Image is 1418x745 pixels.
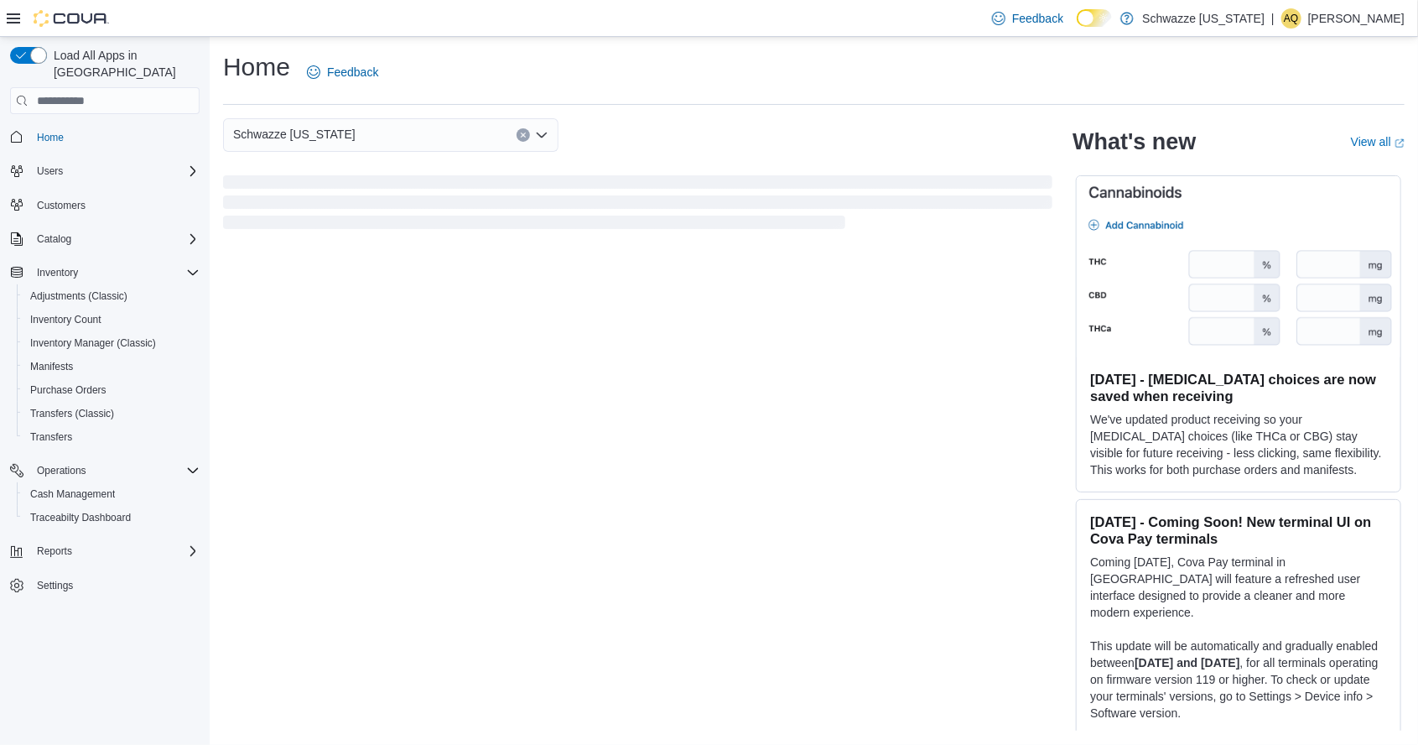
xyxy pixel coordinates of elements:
[30,461,93,481] button: Operations
[3,539,206,563] button: Reports
[300,55,385,89] a: Feedback
[1395,138,1405,148] svg: External link
[23,286,134,306] a: Adjustments (Classic)
[30,575,200,596] span: Settings
[37,232,71,246] span: Catalog
[30,541,79,561] button: Reports
[3,459,206,482] button: Operations
[1090,411,1387,478] p: We've updated product receiving so your [MEDICAL_DATA] choices (like THCa or CBG) stay visible fo...
[3,193,206,217] button: Customers
[23,357,200,377] span: Manifests
[30,128,70,148] a: Home
[535,128,548,142] button: Open list of options
[30,126,200,147] span: Home
[1090,554,1387,621] p: Coming [DATE], Cova Pay terminal in [GEOGRAPHIC_DATA] will feature a refreshed user interface des...
[23,404,200,424] span: Transfers (Classic)
[30,407,114,420] span: Transfers (Classic)
[1012,10,1063,27] span: Feedback
[223,50,290,84] h1: Home
[17,402,206,425] button: Transfers (Classic)
[30,313,101,326] span: Inventory Count
[17,284,206,308] button: Adjustments (Classic)
[30,263,200,283] span: Inventory
[30,289,127,303] span: Adjustments (Classic)
[47,47,200,81] span: Load All Apps in [GEOGRAPHIC_DATA]
[17,482,206,506] button: Cash Management
[1308,8,1405,29] p: [PERSON_NAME]
[3,159,206,183] button: Users
[17,331,206,355] button: Inventory Manager (Classic)
[1090,513,1387,547] h3: [DATE] - Coming Soon! New terminal UI on Cova Pay terminals
[23,427,79,447] a: Transfers
[10,117,200,641] nav: Complex example
[1284,8,1298,29] span: AQ
[1073,128,1196,155] h2: What's new
[30,576,80,596] a: Settings
[23,380,200,400] span: Purchase Orders
[1135,656,1239,669] strong: [DATE] and [DATE]
[17,355,206,378] button: Manifests
[17,378,206,402] button: Purchase Orders
[30,383,106,397] span: Purchase Orders
[23,380,113,400] a: Purchase Orders
[30,541,200,561] span: Reports
[1090,638,1387,722] p: This update will be automatically and gradually enabled between , for all terminals operating on ...
[37,579,73,592] span: Settings
[3,261,206,284] button: Inventory
[23,286,200,306] span: Adjustments (Classic)
[23,484,122,504] a: Cash Management
[23,404,121,424] a: Transfers (Classic)
[23,310,108,330] a: Inventory Count
[23,508,200,528] span: Traceabilty Dashboard
[30,461,200,481] span: Operations
[30,229,200,249] span: Catalog
[23,427,200,447] span: Transfers
[30,487,115,501] span: Cash Management
[37,544,72,558] span: Reports
[3,227,206,251] button: Catalog
[1090,371,1387,404] h3: [DATE] - [MEDICAL_DATA] choices are now saved when receiving
[17,506,206,529] button: Traceabilty Dashboard
[37,266,78,279] span: Inventory
[23,310,200,330] span: Inventory Count
[1142,8,1265,29] p: Schwazze [US_STATE]
[30,511,131,524] span: Traceabilty Dashboard
[37,199,86,212] span: Customers
[3,573,206,597] button: Settings
[30,430,72,444] span: Transfers
[23,333,163,353] a: Inventory Manager (Classic)
[327,64,378,81] span: Feedback
[23,333,200,353] span: Inventory Manager (Classic)
[34,10,109,27] img: Cova
[30,195,92,216] a: Customers
[30,161,200,181] span: Users
[517,128,530,142] button: Clear input
[1271,8,1275,29] p: |
[1077,9,1112,27] input: Dark Mode
[1281,8,1301,29] div: Anastasia Queen
[30,360,73,373] span: Manifests
[37,164,63,178] span: Users
[985,2,1070,35] a: Feedback
[3,124,206,148] button: Home
[37,464,86,477] span: Operations
[30,195,200,216] span: Customers
[30,336,156,350] span: Inventory Manager (Classic)
[17,425,206,449] button: Transfers
[17,308,206,331] button: Inventory Count
[23,508,138,528] a: Traceabilty Dashboard
[30,263,85,283] button: Inventory
[23,357,80,377] a: Manifests
[30,229,78,249] button: Catalog
[23,484,200,504] span: Cash Management
[30,161,70,181] button: Users
[37,131,64,144] span: Home
[1077,27,1078,28] span: Dark Mode
[223,179,1052,232] span: Loading
[233,124,356,144] span: Schwazze [US_STATE]
[1351,135,1405,148] a: View allExternal link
